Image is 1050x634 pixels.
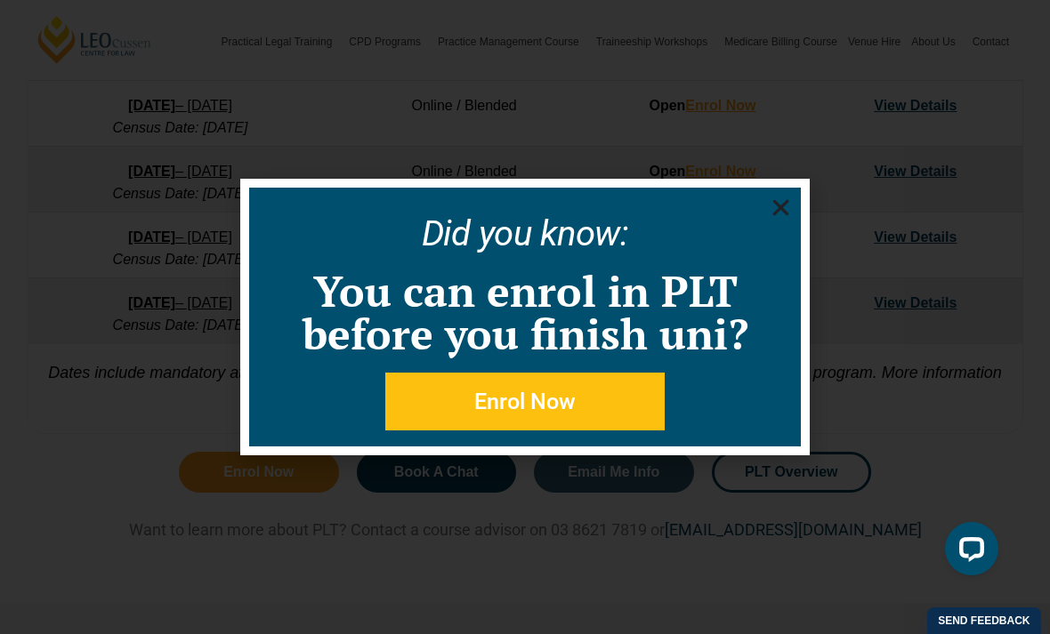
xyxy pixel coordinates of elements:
a: You can enrol in PLT before you finish uni? [303,262,748,362]
a: Enrol Now [385,373,665,430]
a: Close [770,197,792,219]
a: Did you know: [422,213,629,254]
span: Enrol Now [474,390,576,413]
iframe: LiveChat chat widget [931,515,1006,590]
